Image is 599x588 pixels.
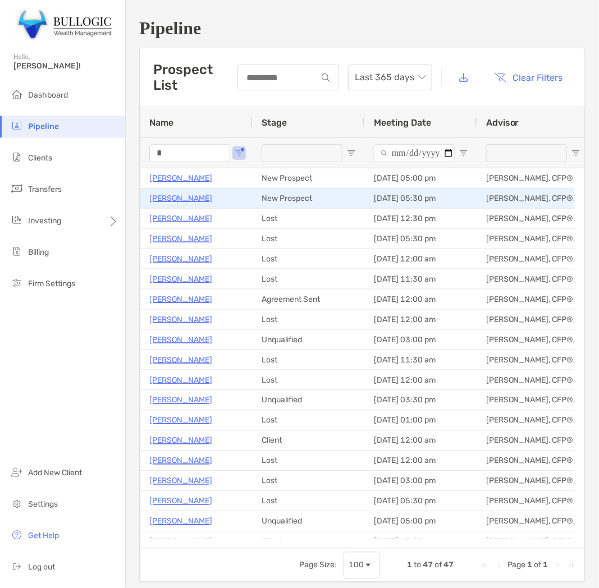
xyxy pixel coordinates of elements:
span: Get Help [28,531,59,541]
img: get-help icon [10,529,24,542]
a: [PERSON_NAME] [149,373,212,387]
a: [PERSON_NAME] [149,353,212,367]
div: [DATE] 01:00 pm [365,411,477,430]
a: [PERSON_NAME] [149,494,212,508]
div: [DATE] 12:00 am [365,249,477,269]
img: input icon [322,73,330,82]
button: Open Filter Menu [459,149,468,158]
img: transfers icon [10,182,24,195]
div: [DATE] 05:00 pm [365,512,477,531]
a: [PERSON_NAME] [149,474,212,488]
div: [DATE] 03:30 pm [365,391,477,410]
div: [DATE] 12:00 am [365,310,477,329]
div: [PERSON_NAME], CFP®, EA, CTC, RICP, RLP [477,391,589,410]
div: [DATE] 11:30 am [365,269,477,289]
span: 1 [407,561,412,570]
div: Client [253,431,365,451]
div: Lost [253,249,365,269]
div: Page Size [344,552,380,579]
span: 47 [443,561,454,570]
img: pipeline icon [10,119,24,132]
div: [PERSON_NAME], CFP®, EA, CTC, RICP, RLP [477,411,589,430]
input: Name Filter Input [149,144,230,162]
span: Name [149,117,173,128]
div: Lost [253,209,365,228]
div: Lost [253,471,365,491]
div: New Prospect [253,168,365,188]
div: Lost [253,350,365,370]
div: [DATE] 05:30 pm [365,491,477,511]
div: Unqualified [253,391,365,410]
img: firm-settings icon [10,276,24,290]
div: [DATE] 12:00 am [365,451,477,471]
div: Lost [253,310,365,329]
span: Dashboard [28,90,68,100]
div: [PERSON_NAME], CFP®, EA, CTC, RICP, RLP [477,491,589,511]
span: Transfers [28,185,62,194]
div: [PERSON_NAME], CFP®, EA, CTC, RICP, RLP [477,471,589,491]
div: [PERSON_NAME], CFP®, EA, CTC, RICP, RLP [477,370,589,390]
a: [PERSON_NAME] [149,333,212,347]
div: [PERSON_NAME], CFP®, EA, CTC, RICP, RLP [477,229,589,249]
img: dashboard icon [10,88,24,101]
div: Page Size: [299,561,337,570]
div: Last Page [566,561,575,570]
span: Billing [28,247,49,257]
div: [DATE] 12:30 pm [365,209,477,228]
span: Investing [28,216,61,226]
div: [DATE] 12:00 am [365,532,477,552]
img: add_new_client icon [10,466,24,479]
div: [DATE] 03:00 pm [365,471,477,491]
span: Clients [28,153,52,163]
span: to [414,561,421,570]
div: [PERSON_NAME], CFP®, EA, CTC, RICP, RLP [477,310,589,329]
a: [PERSON_NAME] [149,514,212,529]
div: [PERSON_NAME], CFP®, EA, CTC, RICP, RLP [477,168,589,188]
span: Log out [28,563,55,572]
a: [PERSON_NAME] [149,292,212,306]
a: [PERSON_NAME] [149,272,212,286]
div: [DATE] 12:00 am [365,290,477,309]
a: [PERSON_NAME] [149,535,212,549]
span: of [534,561,542,570]
div: Client [253,532,365,552]
p: [PERSON_NAME] [149,434,212,448]
img: billing icon [10,245,24,258]
span: Stage [262,117,287,128]
button: Clear Filters [486,65,571,90]
div: [DATE] 11:30 am [365,350,477,370]
div: Unqualified [253,512,365,531]
span: Firm Settings [28,279,75,288]
div: [PERSON_NAME], CFP®, EA, CTC, RICP, RLP [477,512,589,531]
a: [PERSON_NAME] [149,212,212,226]
a: [PERSON_NAME] [149,393,212,407]
button: Open Filter Menu [571,149,580,158]
a: [PERSON_NAME] [149,252,212,266]
img: clients icon [10,150,24,164]
div: [PERSON_NAME], CFP®, EA, CTC, RICP, RLP [477,290,589,309]
div: [DATE] 05:30 pm [365,229,477,249]
span: 1 [528,561,533,570]
span: Meeting Date [374,117,431,128]
span: 1 [543,561,548,570]
span: Add New Client [28,468,82,478]
h3: Prospect List [153,62,237,93]
a: [PERSON_NAME] [149,414,212,428]
a: [PERSON_NAME] [149,454,212,468]
span: Page [507,561,526,570]
div: 100 [349,561,364,570]
a: [PERSON_NAME] [149,171,212,185]
a: [PERSON_NAME] [149,313,212,327]
span: Advisor [486,117,519,128]
span: Pipeline [28,122,59,131]
div: Lost [253,451,365,471]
